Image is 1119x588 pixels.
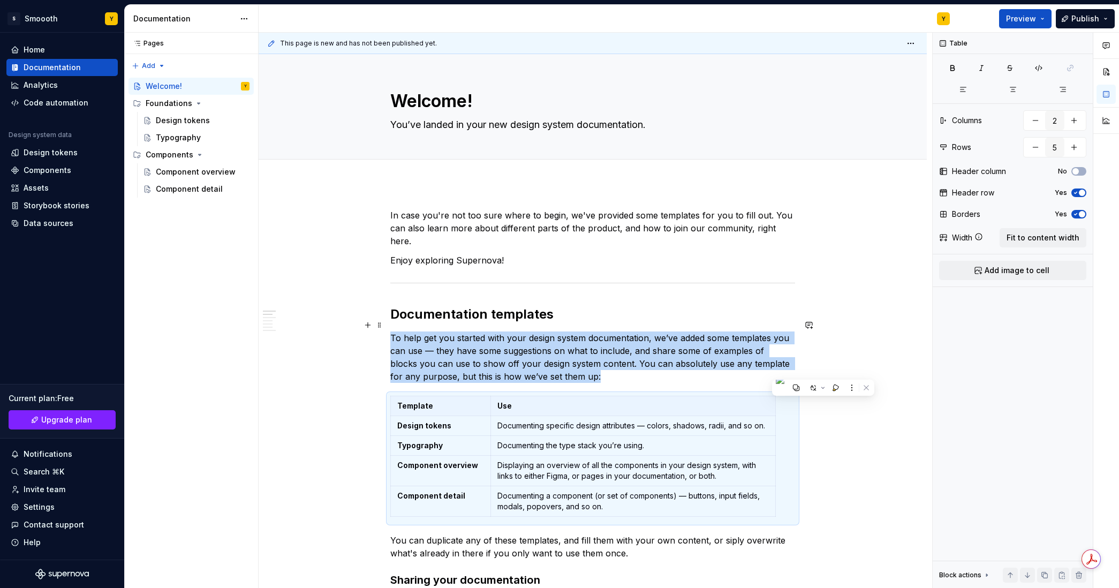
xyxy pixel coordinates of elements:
[397,491,465,500] strong: Component detail
[24,97,88,108] div: Code automation
[6,516,118,533] button: Contact support
[388,88,793,114] textarea: Welcome!
[497,491,768,512] p: Documenting a component (or set of components) — buttons, input fields, modals, popovers, and so on.
[497,440,768,451] p: Documenting the type stack you’re using.
[6,77,118,94] a: Analytics
[952,115,982,126] div: Columns
[6,179,118,197] a: Assets
[139,180,254,198] a: Component detail
[24,537,41,548] div: Help
[388,116,793,133] textarea: You’ve landed in your new design system documentation.
[497,401,768,411] p: Use
[128,78,254,95] a: Welcome!Y
[139,112,254,129] a: Design tokens
[146,149,193,160] div: Components
[6,534,118,551] button: Help
[139,163,254,180] a: Component overview
[1055,210,1067,218] label: Yes
[952,209,980,220] div: Borders
[24,519,84,530] div: Contact support
[6,162,118,179] a: Components
[9,131,72,139] div: Design system data
[156,184,223,194] div: Component detail
[24,62,81,73] div: Documentation
[156,132,201,143] div: Typography
[6,481,118,498] a: Invite team
[24,466,64,477] div: Search ⌘K
[6,446,118,463] button: Notifications
[156,167,236,177] div: Component overview
[1006,13,1036,24] span: Preview
[942,14,946,23] div: Y
[390,209,795,247] p: In case you're not too sure where to begin, we've provided some templates for you to fill out. Yo...
[497,420,768,431] p: Documenting specific design attributes — colors, shadows, radii, and so on.
[25,13,58,24] div: Smoooth
[128,78,254,198] div: Page tree
[6,94,118,111] a: Code automation
[24,484,65,495] div: Invite team
[397,421,451,430] strong: Design tokens
[9,410,116,429] a: Upgrade plan
[128,58,169,73] button: Add
[397,441,443,450] strong: Typography
[142,62,155,70] span: Add
[390,254,795,267] p: Enjoy exploring Supernova!
[497,460,768,481] p: Displaying an overview of all the components in your design system, with links to either Figma, o...
[985,265,1049,276] span: Add image to cell
[133,13,235,24] div: Documentation
[6,197,118,214] a: Storybook stories
[390,572,795,587] h3: Sharing your documentation
[6,144,118,161] a: Design tokens
[1056,9,1115,28] button: Publish
[939,568,991,583] div: Block actions
[41,414,92,425] span: Upgrade plan
[1000,228,1086,247] button: Fit to content width
[139,129,254,146] a: Typography
[390,331,795,383] p: To help get you started with your design system documentation, we’ve added some templates you can...
[128,39,164,48] div: Pages
[156,115,210,126] div: Design tokens
[24,80,58,91] div: Analytics
[1007,232,1079,243] span: Fit to content width
[2,7,122,30] button: SSmooothY
[146,98,192,109] div: Foundations
[24,200,89,211] div: Storybook stories
[24,165,71,176] div: Components
[35,569,89,579] svg: Supernova Logo
[128,95,254,112] div: Foundations
[952,166,1006,177] div: Header column
[244,81,247,92] div: Y
[952,232,972,243] div: Width
[6,41,118,58] a: Home
[390,534,795,560] p: You can duplicate any of these templates, and fill them with your own content, or siply overwrite...
[110,14,114,23] div: Y
[24,147,78,158] div: Design tokens
[6,215,118,232] a: Data sources
[6,59,118,76] a: Documentation
[6,463,118,480] button: Search ⌘K
[128,146,254,163] div: Components
[24,449,72,459] div: Notifications
[952,142,971,153] div: Rows
[146,81,182,92] div: Welcome!
[24,44,45,55] div: Home
[24,183,49,193] div: Assets
[280,39,437,48] span: This page is new and has not been published yet.
[397,401,484,411] p: Template
[1058,167,1067,176] label: No
[952,187,994,198] div: Header row
[939,571,981,579] div: Block actions
[390,306,795,323] h2: Documentation templates
[1055,189,1067,197] label: Yes
[24,502,55,512] div: Settings
[9,393,116,404] div: Current plan : Free
[7,12,20,25] div: S
[6,499,118,516] a: Settings
[24,218,73,229] div: Data sources
[397,461,478,470] strong: Component overview
[939,261,1086,280] button: Add image to cell
[999,9,1052,28] button: Preview
[1071,13,1099,24] span: Publish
